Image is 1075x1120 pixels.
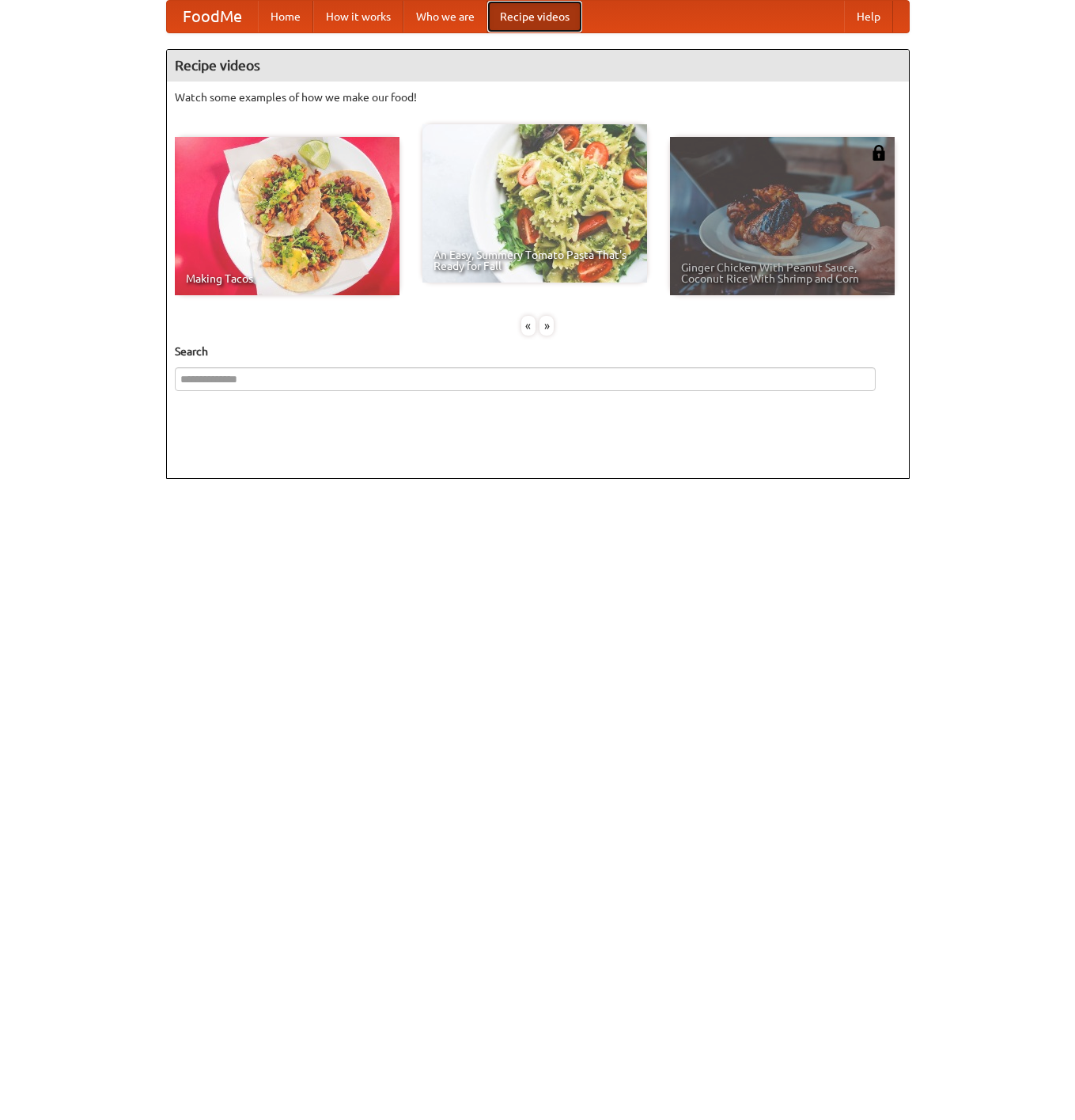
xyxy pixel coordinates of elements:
a: Home [258,1,313,32]
a: FoodMe [167,1,258,32]
span: An Easy, Summery Tomato Pasta That's Ready for Fall [433,249,636,271]
a: Making Tacos [175,137,399,295]
h5: Search [175,344,901,359]
h4: Recipe videos [167,50,909,82]
span: Making Tacos [186,273,388,284]
p: Watch some examples of how we make our food! [175,89,901,105]
a: Help [844,1,893,32]
div: « [521,316,536,336]
div: » [539,316,554,336]
img: 483408.png [871,145,887,161]
a: An Easy, Summery Tomato Pasta That's Ready for Fall [422,124,647,283]
a: Who we are [403,1,487,32]
a: How it works [313,1,403,32]
a: Recipe videos [487,1,582,32]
